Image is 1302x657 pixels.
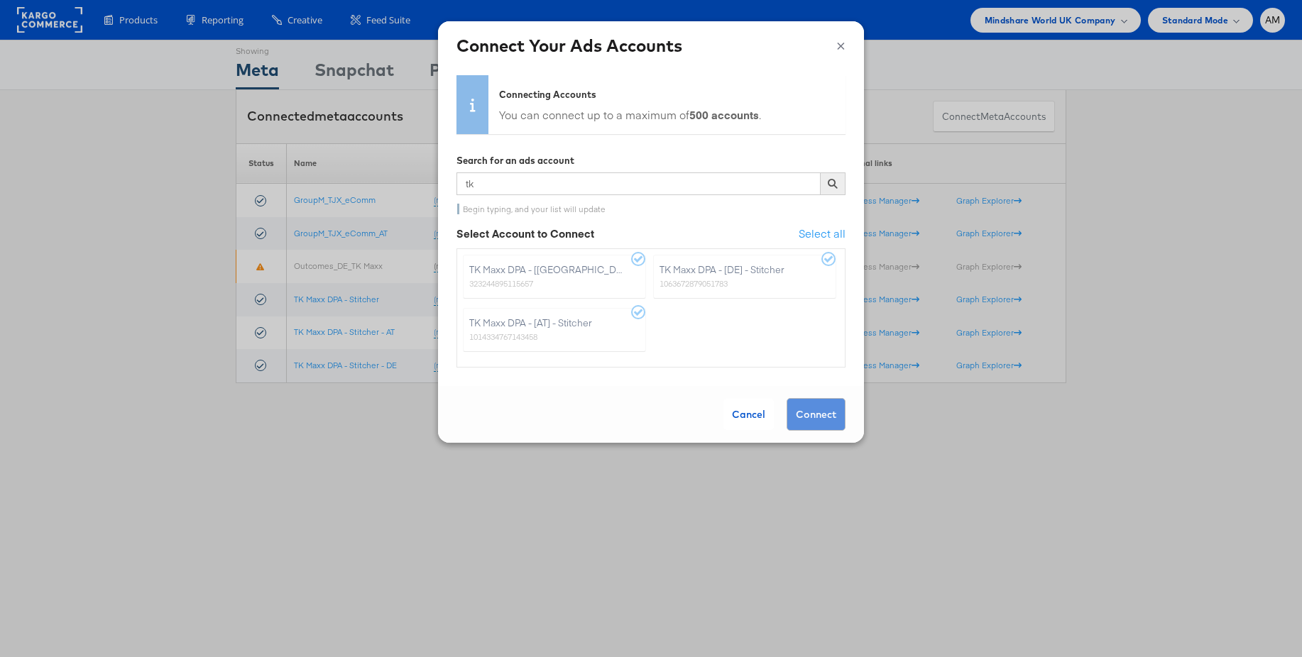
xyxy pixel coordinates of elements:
[456,226,594,241] strong: Select Account to Connect
[457,204,845,214] div: Begin typing, and your list will update
[689,107,759,122] strong: 500 accounts
[456,155,574,166] strong: Search for an ads account
[456,172,821,195] input: Type in an account name
[723,399,774,430] div: Cancel
[836,33,846,55] button: ×
[499,106,761,123] div: You can connect up to a maximum of .
[499,89,596,100] strong: Connecting Accounts
[799,226,846,241] span: Select all
[456,33,846,57] h4: Connect Your Ads Accounts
